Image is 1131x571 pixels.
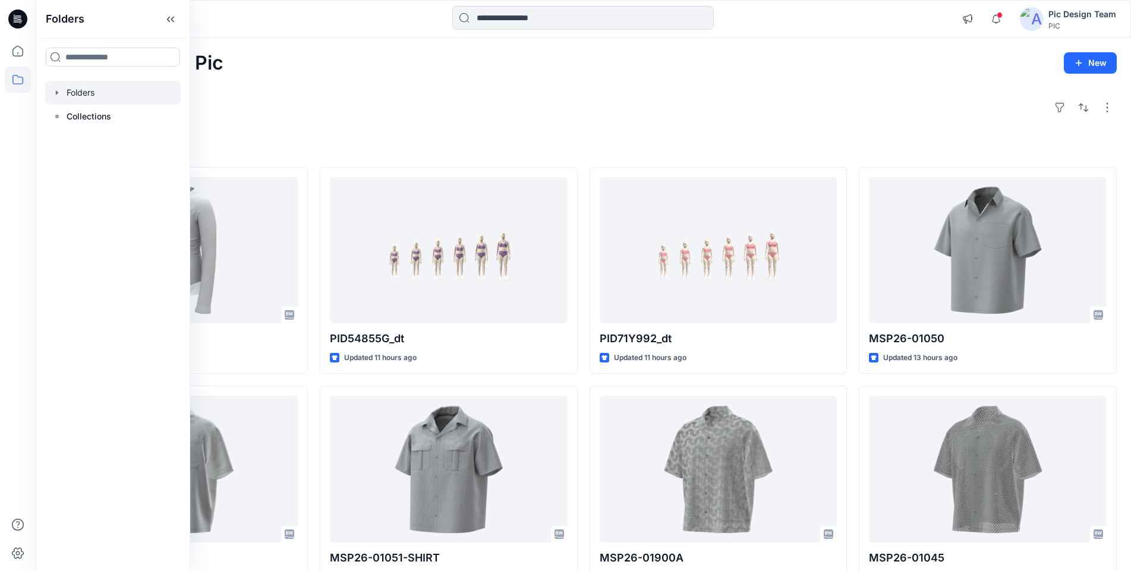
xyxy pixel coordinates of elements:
img: avatar [1020,7,1044,31]
a: MSP26-01050 [869,177,1107,323]
p: MSP26-01051-SHIRT [330,550,568,566]
p: Collections [67,109,111,124]
p: Updated 11 hours ago [614,352,686,364]
div: PIC [1048,21,1116,30]
a: MSP26-01051-SHIRT [330,396,568,542]
h4: Styles [50,141,1117,155]
a: MSP26-01045 [869,396,1107,542]
p: MSP26-01050 [869,330,1107,347]
p: PID54855G_dt [330,330,568,347]
a: PID71Y992_dt [600,177,837,323]
div: Pic Design Team [1048,7,1116,21]
p: PID71Y992_dt [600,330,837,347]
p: Updated 11 hours ago [344,352,417,364]
p: Updated 13 hours ago [883,352,957,364]
a: MSP26-01900A [600,396,837,542]
p: MSP26-01045 [869,550,1107,566]
button: New [1064,52,1117,74]
a: PID54855G_dt [330,177,568,323]
p: MSP26-01900A [600,550,837,566]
